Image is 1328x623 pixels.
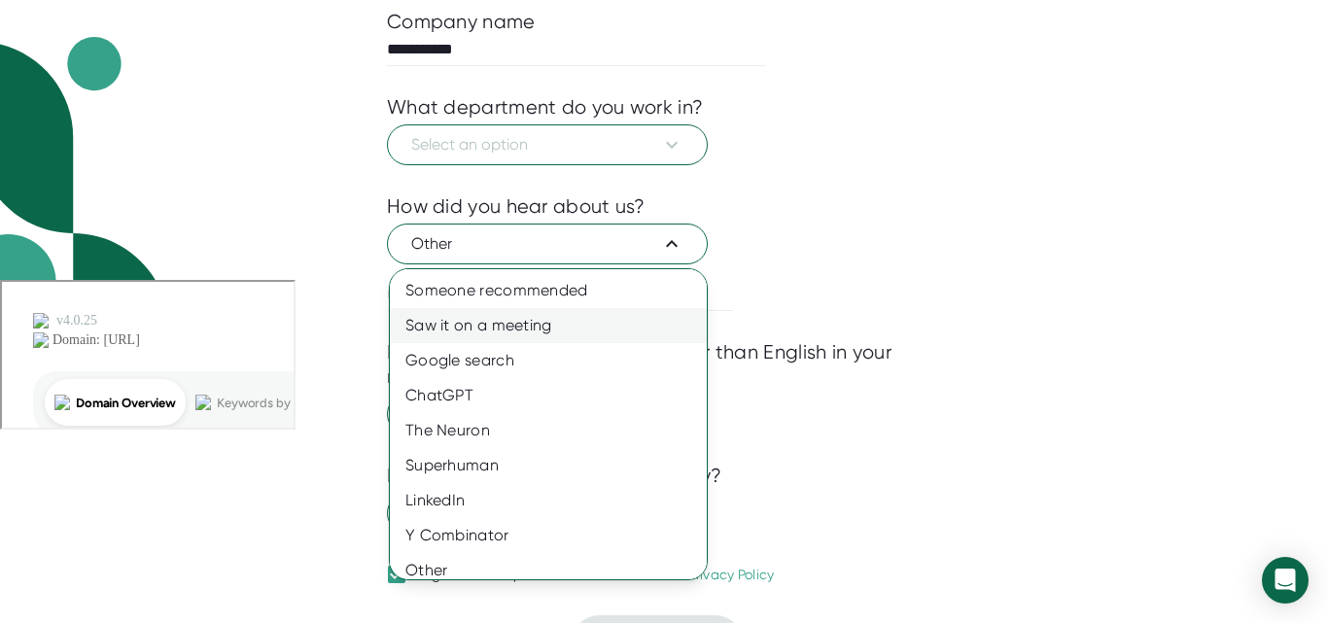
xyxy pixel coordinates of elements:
div: ChatGPT [390,378,721,413]
div: Domain Overview [74,115,174,127]
div: Domain: [URL] [51,51,138,66]
div: Y Combinator [390,518,721,553]
div: Open Intercom Messenger [1262,557,1309,604]
img: website_grey.svg [31,51,47,66]
div: The Neuron [390,413,721,448]
div: Keywords by Traffic [215,115,328,127]
div: Superhuman [390,448,721,483]
div: Someone recommended [390,273,721,308]
div: Other [390,553,721,588]
div: Saw it on a meeting [390,308,721,343]
div: LinkedIn [390,483,721,518]
img: logo_orange.svg [31,31,47,47]
div: v 4.0.25 [54,31,95,47]
img: tab_domain_overview_orange.svg [52,113,68,128]
div: Google search [390,343,721,378]
img: tab_keywords_by_traffic_grey.svg [193,113,209,128]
